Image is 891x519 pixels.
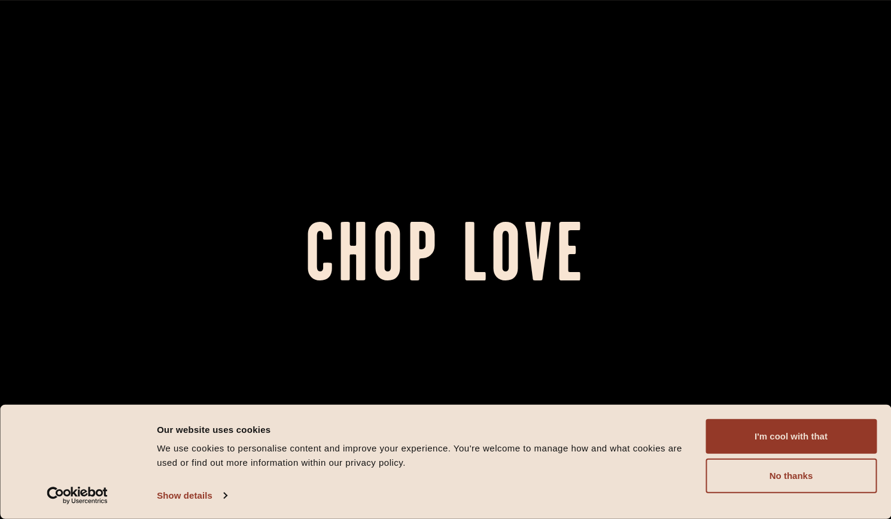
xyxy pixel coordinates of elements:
[705,459,877,493] button: No thanks
[25,487,130,505] a: Usercentrics Cookiebot - opens in a new window
[157,422,692,436] div: Our website uses cookies
[157,441,692,470] div: We use cookies to personalise content and improve your experience. You're welcome to manage how a...
[705,419,877,454] button: I'm cool with that
[157,487,226,505] a: Show details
